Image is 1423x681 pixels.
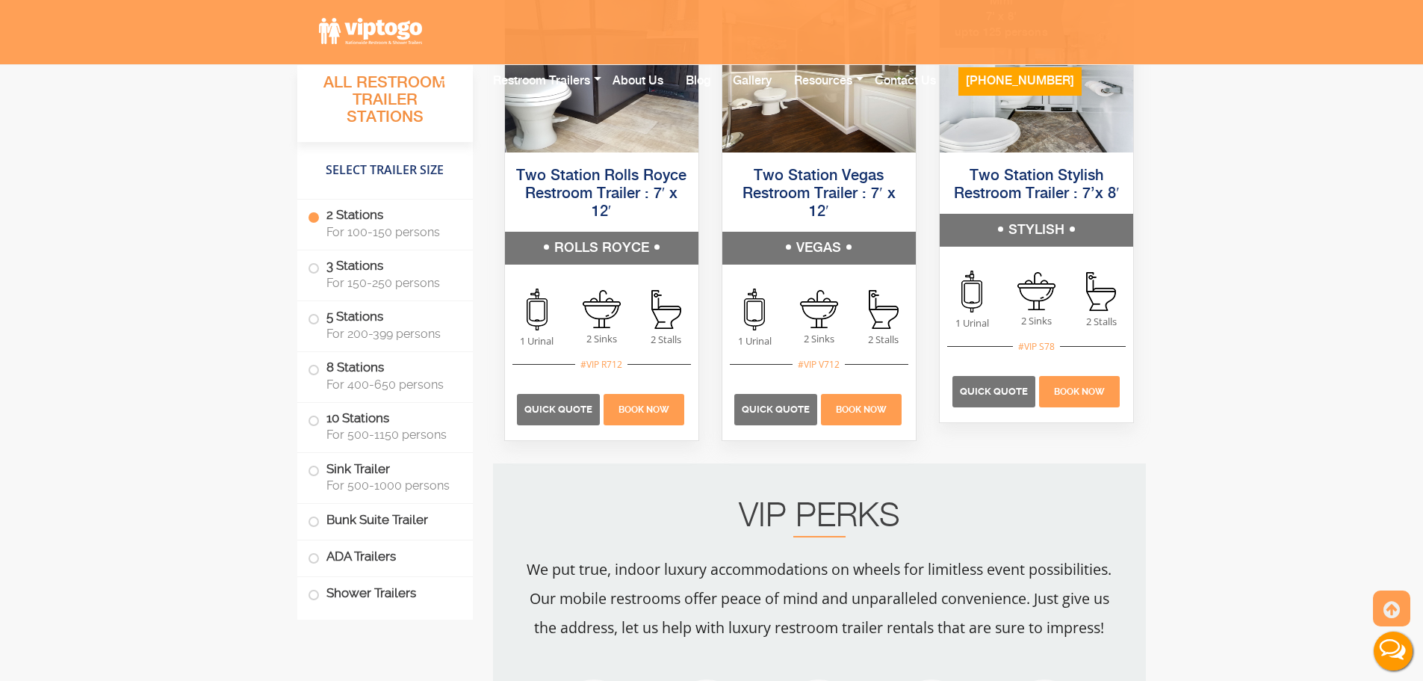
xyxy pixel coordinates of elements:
div: #VIP S78 [1013,339,1060,354]
span: For 100-150 persons [326,225,455,239]
span: For 500-1000 persons [326,478,455,493]
a: Restroom Trailers [482,61,601,120]
span: For 200-399 persons [326,327,455,341]
img: an icon of stall [651,290,681,329]
img: an icon of urinal [527,289,548,330]
img: an icon of sink [800,290,838,328]
h4: Select Trailer Size [297,149,473,192]
a: Home [427,61,482,120]
span: 2 Sinks [569,332,633,346]
span: 2 Stalls [1069,315,1133,329]
a: Quick Quote [517,401,601,415]
span: 2 Stalls [852,333,916,347]
a: Two Station Vegas Restroom Trailer : 7′ x 12′ [742,168,895,220]
span: Book Now [1054,386,1105,397]
a: Book Now [819,401,904,415]
label: 3 Stations [308,250,462,297]
span: 2 Sinks [1005,314,1069,328]
span: Quick Quote [742,404,810,415]
span: Book Now [836,404,887,415]
label: 2 Stations [308,200,462,246]
img: an icon of sink [1017,272,1055,310]
a: Blog [675,61,722,120]
a: Resources [783,61,864,120]
a: Contact Us [864,61,947,120]
span: For 400-650 persons [326,377,455,391]
img: an icon of stall [869,290,899,329]
a: Gallery [722,61,783,120]
span: For 500-1150 persons [326,428,455,442]
h5: ROLLS ROYCE [505,232,698,265]
span: Quick Quote [524,404,592,415]
label: ADA Trailers [308,540,462,573]
label: Bunk Suite Trailer [308,504,462,536]
a: Book Now [1037,383,1121,397]
a: About Us [601,61,675,120]
button: Live Chat [1363,621,1423,681]
a: Two Station Stylish Restroom Trailer : 7’x 8′ [954,168,1119,202]
button: [PHONE_NUMBER] [958,67,1082,96]
span: 2 Sinks [787,332,851,346]
label: 10 Stations [308,402,462,449]
span: 1 Urinal [940,316,1004,330]
img: an icon of urinal [744,289,765,330]
img: an icon of stall [1086,272,1116,311]
img: an icon of sink [583,290,621,328]
a: Two Station Rolls Royce Restroom Trailer : 7′ x 12′ [516,168,686,220]
a: Quick Quote [952,383,1037,397]
span: For 150-250 persons [326,276,455,290]
a: [PHONE_NUMBER] [947,61,1093,128]
h2: VIP PERKS [523,502,1116,537]
a: Quick Quote [734,401,819,415]
span: 1 Urinal [505,334,569,348]
div: #VIP R712 [575,357,627,372]
span: Book Now [619,404,669,415]
img: an icon of urinal [961,271,982,312]
label: Shower Trailers [308,577,462,609]
h5: STYLISH [940,214,1133,247]
label: 8 Stations [308,352,462,398]
label: 5 Stations [308,301,462,348]
span: 2 Stalls [633,333,698,347]
span: 1 Urinal [722,334,787,348]
label: Sink Trailer [308,453,462,499]
span: Quick Quote [960,386,1028,397]
h5: VEGAS [722,232,916,265]
a: Book Now [601,401,686,415]
p: We put true, indoor luxury accommodations on wheels for limitless event possibilities. Our mobile... [523,555,1116,643]
div: #VIP V712 [793,357,845,372]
